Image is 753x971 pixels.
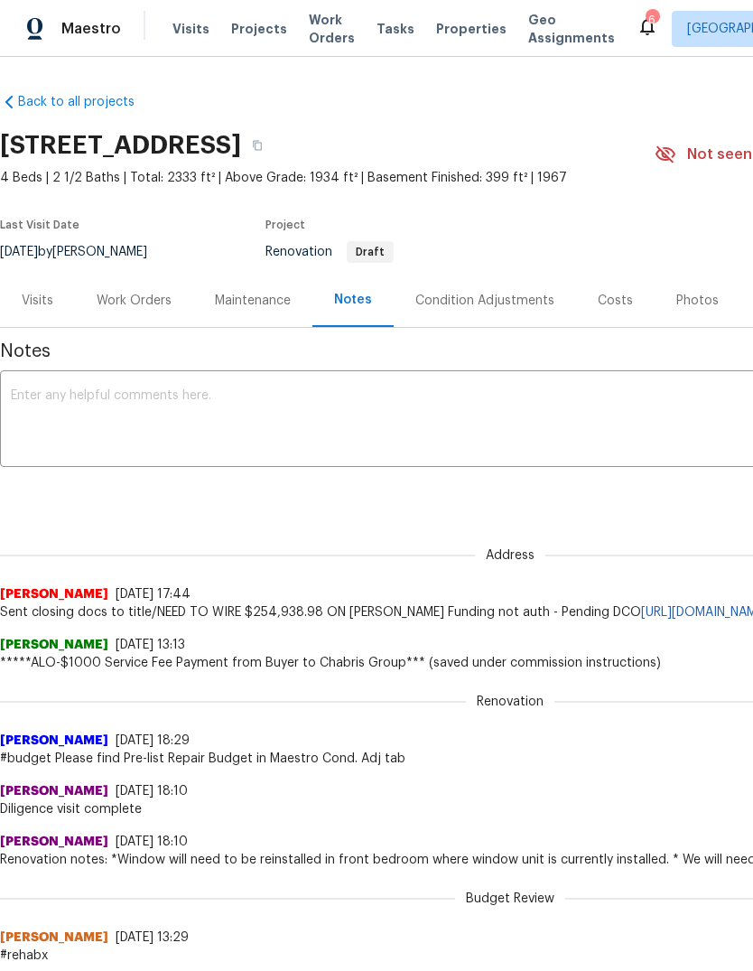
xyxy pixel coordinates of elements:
[309,11,355,47] span: Work Orders
[349,247,392,257] span: Draft
[241,129,274,162] button: Copy Address
[215,292,291,310] div: Maintenance
[116,836,188,848] span: [DATE] 18:10
[265,219,305,230] span: Project
[61,20,121,38] span: Maestro
[646,11,658,29] div: 6
[528,11,615,47] span: Geo Assignments
[231,20,287,38] span: Projects
[265,246,394,258] span: Renovation
[436,20,507,38] span: Properties
[97,292,172,310] div: Work Orders
[376,23,414,35] span: Tasks
[676,292,719,310] div: Photos
[475,546,545,565] span: Address
[598,292,633,310] div: Costs
[116,931,189,944] span: [DATE] 13:29
[116,734,190,747] span: [DATE] 18:29
[334,291,372,309] div: Notes
[415,292,554,310] div: Condition Adjustments
[116,588,191,601] span: [DATE] 17:44
[172,20,209,38] span: Visits
[22,292,53,310] div: Visits
[116,785,188,798] span: [DATE] 18:10
[116,639,185,651] span: [DATE] 13:13
[455,890,565,908] span: Budget Review
[466,693,554,711] span: Renovation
